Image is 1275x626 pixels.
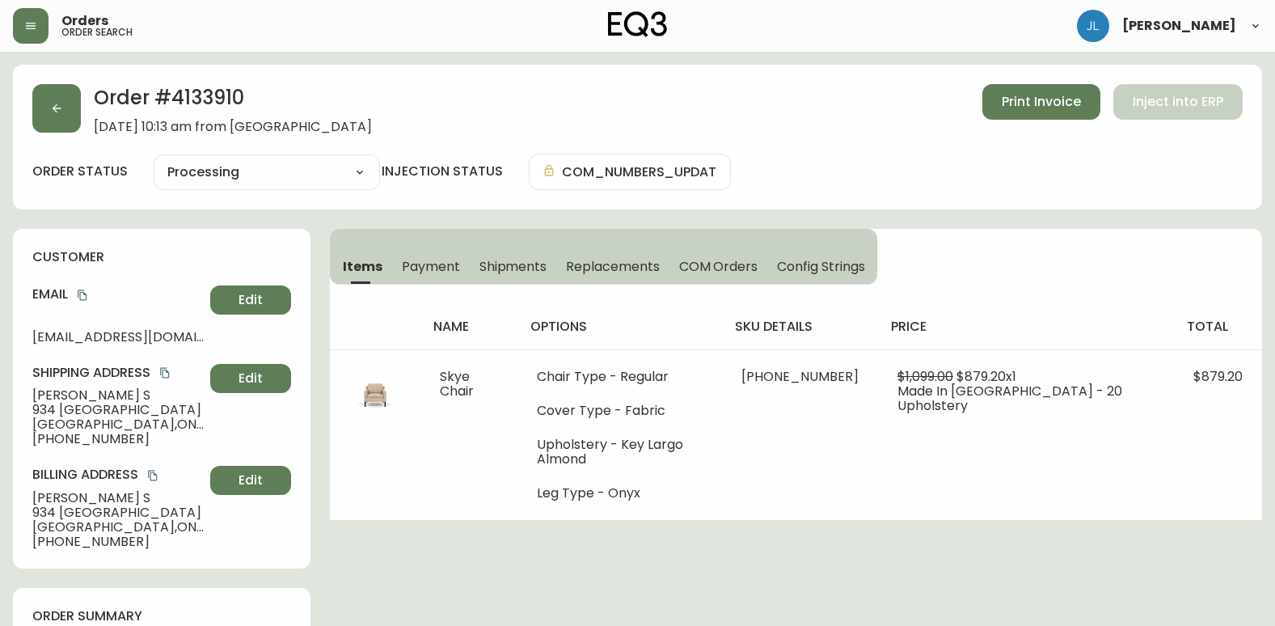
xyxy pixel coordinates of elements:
span: Edit [239,291,263,309]
span: $879.20 x 1 [956,367,1016,386]
span: [PERSON_NAME] S [32,491,204,505]
span: Edit [239,472,263,489]
span: [PHONE_NUMBER] [32,432,204,446]
li: Chair Type - Regular [537,370,702,384]
button: copy [145,467,161,484]
span: Shipments [479,258,547,275]
h4: injection status [382,163,503,180]
span: Made In [GEOGRAPHIC_DATA] - 20 Upholstery [897,382,1122,415]
li: Leg Type - Onyx [537,486,702,501]
span: [PERSON_NAME] S [32,388,204,403]
span: 934 [GEOGRAPHIC_DATA] [32,505,204,520]
img: 1c9c23e2a847dab86f8017579b61559c [1077,10,1109,42]
span: [PHONE_NUMBER] [32,535,204,549]
span: Edit [239,370,263,387]
h2: Order # 4133910 [94,84,372,120]
img: 30156-02-400-1-ckj63n3rr6bfc0130n5csyt9c.jpg [349,370,401,421]
h4: Shipping Address [32,364,204,382]
span: Orders [61,15,108,27]
span: Items [343,258,382,275]
span: Replacements [566,258,659,275]
h4: price [891,318,1161,336]
h5: order search [61,27,133,37]
span: 934 [GEOGRAPHIC_DATA] [32,403,204,417]
span: Payment [402,258,460,275]
h4: Billing Address [32,466,204,484]
span: COM Orders [679,258,758,275]
span: [EMAIL_ADDRESS][DOMAIN_NAME] [32,330,204,345]
h4: customer [32,248,291,266]
button: Print Invoice [982,84,1100,120]
label: order status [32,163,128,180]
button: copy [74,287,91,303]
span: Print Invoice [1002,93,1081,111]
h4: total [1187,318,1249,336]
span: $1,099.00 [897,367,953,386]
span: [GEOGRAPHIC_DATA] , ON , K4M 0N9 , CA [32,417,204,432]
span: $879.20 [1193,367,1243,386]
img: logo [608,11,668,37]
button: Edit [210,364,291,393]
span: [GEOGRAPHIC_DATA] , ON , K4M 0N9 , CA [32,520,204,535]
button: Edit [210,466,291,495]
h4: options [530,318,708,336]
span: [PHONE_NUMBER] [741,367,859,386]
button: Edit [210,286,291,315]
button: copy [157,365,173,381]
span: Config Strings [777,258,864,275]
h4: Email [32,286,204,303]
span: [DATE] 10:13 am from [GEOGRAPHIC_DATA] [94,120,372,134]
h4: order summary [32,607,291,625]
li: Cover Type - Fabric [537,404,702,418]
h4: name [433,318,505,336]
span: [PERSON_NAME] [1122,19,1236,32]
span: Skye Chair [440,367,474,400]
h4: sku details [735,318,865,336]
li: Upholstery - Key Largo Almond [537,438,702,467]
